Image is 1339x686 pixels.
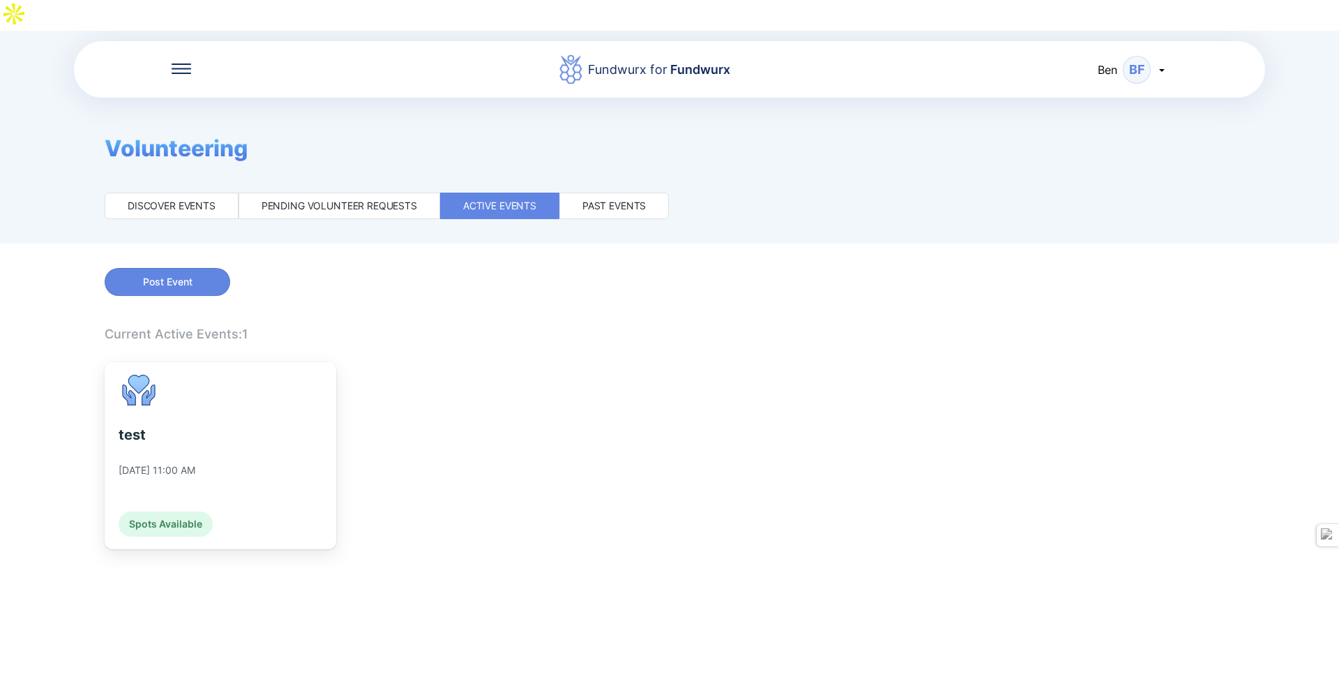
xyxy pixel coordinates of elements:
[143,275,192,289] span: Post Event
[1098,63,1117,77] span: Ben
[119,426,146,443] div: test
[105,268,230,296] button: Post Event
[119,464,195,477] div: [DATE] 11:00 AM
[105,135,248,162] span: Volunteering
[128,199,215,213] div: Discover events
[582,199,646,213] div: Past events
[588,60,730,80] div: Fundwurx for
[667,62,730,77] span: Fundwurx
[119,512,213,537] div: Spots Available
[262,199,417,213] div: Pending volunteer requests
[463,199,536,213] div: Active events
[1123,56,1151,84] div: BF
[105,327,1234,341] div: Current Active Events: 1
